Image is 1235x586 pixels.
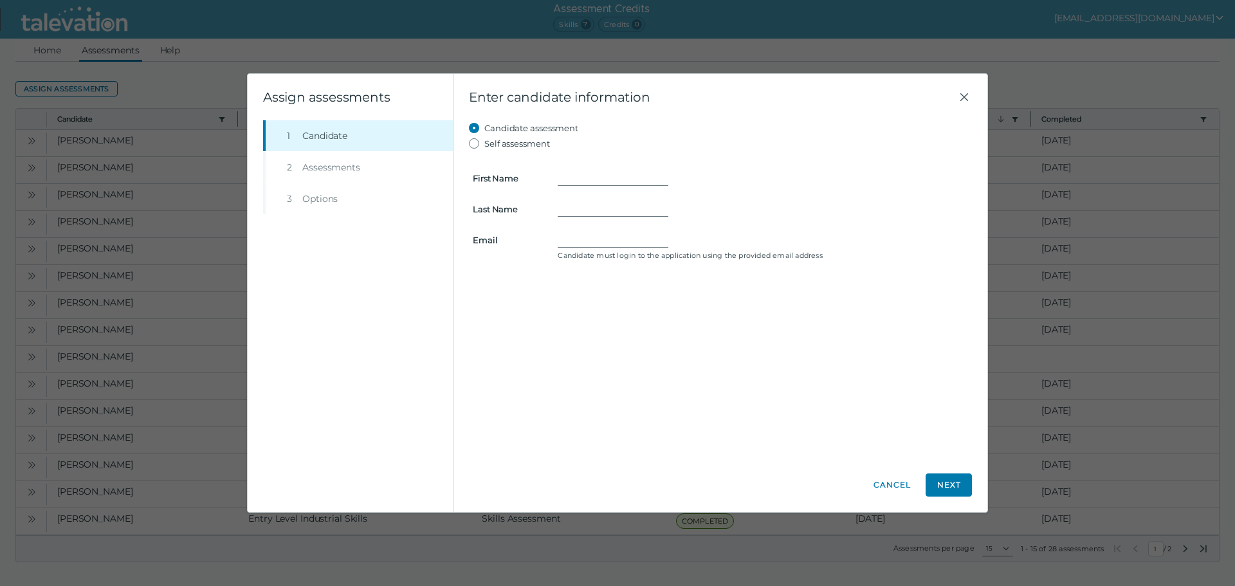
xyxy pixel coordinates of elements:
button: Close [956,89,972,105]
nav: Wizard steps [263,120,453,214]
label: Email [465,235,550,245]
span: Enter candidate information [469,89,956,105]
label: Self assessment [484,136,550,151]
clr-wizard-title: Assign assessments [263,89,390,105]
button: Cancel [869,473,915,497]
clr-control-helper: Candidate must login to the application using the provided email address [558,250,968,261]
label: First Name [465,173,550,183]
label: Candidate assessment [484,120,578,136]
div: 1 [287,129,297,142]
button: 1Candidate [266,120,453,151]
label: Last Name [465,204,550,214]
span: Candidate [302,129,347,142]
button: Next [926,473,972,497]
